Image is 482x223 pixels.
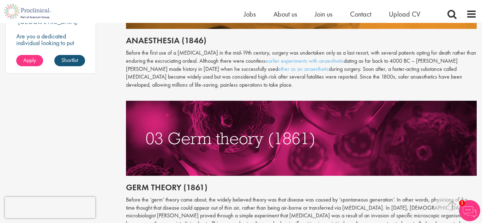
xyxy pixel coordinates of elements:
[244,10,256,19] a: Jobs
[265,57,344,64] a: earlier experiments with anaesthetic
[126,49,477,89] p: Before the first use of a [MEDICAL_DATA] in the mid-19th century, surgery was undertaken only as ...
[16,18,78,32] p: [GEOGRAPHIC_DATA], [GEOGRAPHIC_DATA]
[350,10,371,19] a: Contact
[389,10,420,19] a: Upload CV
[273,10,297,19] a: About us
[126,36,477,45] h2: Anaesthesia (1846)
[5,197,95,218] iframe: reCAPTCHA
[459,200,480,221] img: Chatbot
[23,56,36,64] span: Apply
[126,183,477,192] h2: Germ theory (1861)
[278,65,329,73] a: ether as an anaesthetic
[54,55,85,66] a: Shortlist
[16,33,85,66] p: Are you a dedicated individual looking to put your expertise to work fully flexibly in a remote p...
[126,101,477,176] img: germ theory
[315,10,332,19] a: Join us
[459,200,465,206] span: 1
[16,55,43,66] a: Apply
